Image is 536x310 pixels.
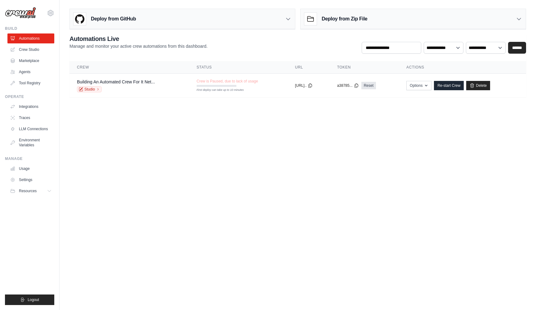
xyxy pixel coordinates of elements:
[28,297,39,302] span: Logout
[406,81,431,90] button: Options
[197,88,236,92] div: First deploy can take up to 10 minutes
[69,34,208,43] h2: Automations Live
[7,102,54,112] a: Integrations
[7,164,54,174] a: Usage
[91,15,136,23] h3: Deploy from GitHub
[399,61,526,74] th: Actions
[74,13,86,25] img: GitHub Logo
[5,7,36,19] img: Logo
[77,86,102,92] a: Studio
[361,82,376,89] a: Reset
[7,135,54,150] a: Environment Variables
[5,294,54,305] button: Logout
[322,15,367,23] h3: Deploy from Zip File
[7,56,54,66] a: Marketplace
[5,156,54,161] div: Manage
[7,113,54,123] a: Traces
[5,94,54,99] div: Operate
[189,61,288,74] th: Status
[19,188,37,193] span: Resources
[7,45,54,55] a: Crew Studio
[7,33,54,43] a: Automations
[5,26,54,31] div: Build
[7,124,54,134] a: LLM Connections
[7,67,54,77] a: Agents
[7,186,54,196] button: Resources
[434,81,464,90] a: Re-start Crew
[337,83,359,88] button: a38785...
[69,43,208,49] p: Manage and monitor your active crew automations from this dashboard.
[7,78,54,88] a: Tool Registry
[330,61,399,74] th: Token
[69,61,189,74] th: Crew
[288,61,330,74] th: URL
[77,79,155,84] a: Building An Automated Crew For It Net...
[7,175,54,185] a: Settings
[197,79,258,84] span: Crew is Paused, due to lack of usage
[466,81,490,90] a: Delete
